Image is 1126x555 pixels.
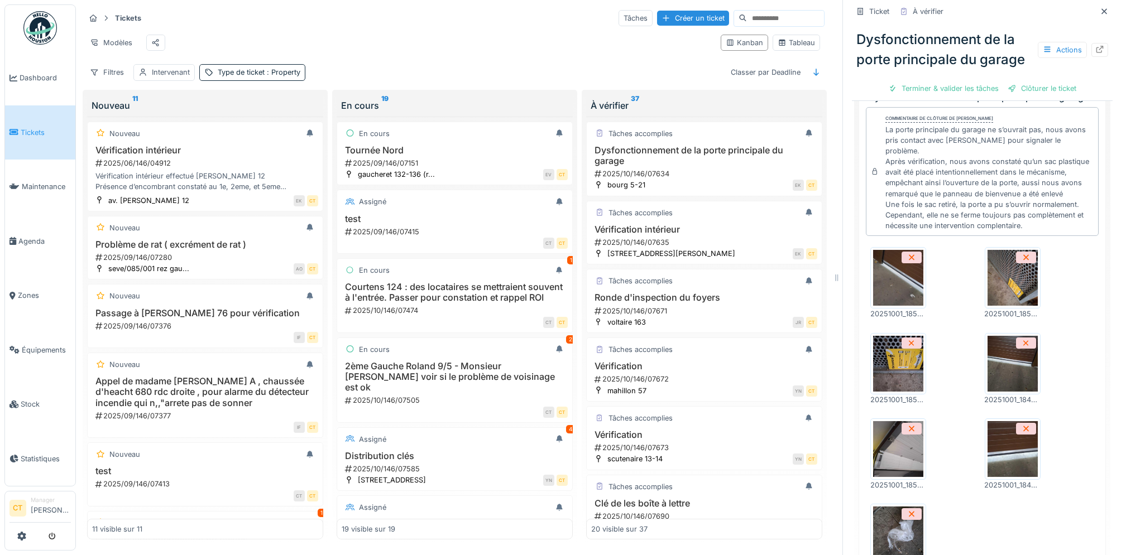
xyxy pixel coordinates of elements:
a: Statistiques [5,432,75,486]
a: Stock [5,377,75,432]
span: Zones [18,290,71,301]
div: Terminer & valider les tâches [884,81,1003,96]
div: CT [557,169,568,180]
div: voltaire 163 [607,317,646,327]
div: En cours [341,99,568,112]
div: IF [294,332,305,343]
img: yrzazjwoxqne5ffps2wgzdzwcszc [873,250,923,306]
div: Tâches accomplies [608,481,673,492]
div: 4 [566,425,575,433]
span: Agenda [18,236,71,247]
sup: 19 [381,99,389,112]
sup: 37 [631,99,639,112]
div: 2025/10/146/07585 [344,464,568,474]
h3: Clé de les boîte à lettre [591,498,817,509]
div: Tableau [778,37,815,48]
div: CT [557,317,568,328]
div: Nouveau [109,359,140,370]
div: 20251001_185042.jpg [870,480,926,490]
div: Modèles [85,35,137,51]
div: IF [294,422,305,433]
h3: Tournée Nord [342,145,568,156]
div: À vérifier [591,99,818,112]
div: 2025/06/146/04912 [94,158,318,168]
a: Maintenance [5,160,75,214]
div: Assigné [359,196,386,207]
div: 1 [318,509,325,517]
div: Classer par Deadline [726,64,806,80]
div: 20 visible sur 37 [591,524,648,534]
h3: Vérification intérieur [591,224,817,235]
div: CT [806,317,817,328]
div: CT [806,385,817,397]
div: [STREET_ADDRESS] [358,475,426,485]
div: Intervenant [152,67,190,78]
div: 2025/10/146/07634 [593,168,817,179]
a: Zones [5,268,75,323]
div: Dysfonctionnement de la porte principale du garage [852,25,1113,74]
span: Statistiques [21,453,71,464]
a: CT Manager[PERSON_NAME] [9,496,71,523]
sup: 11 [132,99,138,112]
div: YN [543,475,554,486]
div: CT [307,195,318,206]
div: Commentaire de clôture de [PERSON_NAME] [885,115,993,123]
div: CT [307,490,318,501]
div: Manager [31,496,71,504]
div: Créer un ticket [657,11,729,26]
div: YN [793,385,804,397]
div: CT [806,180,817,191]
div: 2025/09/146/07413 [94,479,318,489]
h3: Distribution clés [342,451,568,461]
span: Maintenance [22,181,71,192]
img: a52zq2i0hmcd2kxwkifmf5i5rdp7 [873,336,923,392]
div: CT [543,238,554,249]
div: CT [806,453,817,465]
div: Tâches accomplies [608,413,673,423]
div: 2025/10/146/07505 [344,395,568,406]
div: Filtres [85,64,129,80]
div: Clôturer le ticket [1003,81,1081,96]
div: EK [793,180,804,191]
div: EK [793,248,804,259]
div: Kanban [726,37,763,48]
div: CT [557,475,568,486]
div: 2025/09/146/07376 [94,321,318,331]
div: Tâches accomplies [608,344,673,355]
h3: Passage à [PERSON_NAME] 76 pour vérification [92,308,318,318]
div: Ticket [869,6,889,17]
div: Nouveau [109,518,140,528]
div: CT [557,407,568,418]
div: 20251001_185025.jpg [985,308,1041,319]
div: EV [543,169,554,180]
div: Nouveau [109,291,140,301]
div: 2025/10/146/07474 [344,305,568,316]
h3: 2ème Gauche Roland 9/5 - Monsieur [PERSON_NAME] voir si le problème de voisinage est ok [342,361,568,393]
div: seve/085/001 rez gau... [108,263,189,274]
div: 11 visible sur 11 [92,524,142,534]
img: vlgggnb33c6keodifx8r22y8933m [988,421,1038,477]
div: Tâches [619,10,653,26]
div: CT [307,263,318,274]
div: AO [294,263,305,274]
div: Assigné [359,502,386,513]
h3: test [92,466,318,476]
div: 2025/09/146/07377 [94,411,318,421]
div: 20251001_184951.jpg [985,394,1041,405]
div: Tâches accomplies [608,276,673,286]
div: [STREET_ADDRESS][PERSON_NAME] [607,248,735,259]
h3: Vérification [591,361,817,371]
div: bourg 5-21 [607,180,645,190]
div: CT [557,238,568,249]
div: 2025/10/146/07672 [593,374,817,384]
div: 20251001_185000.jpg [870,308,926,319]
div: gaucheret 132-136 (r... [358,169,435,180]
a: Agenda [5,214,75,269]
h3: Vérification intérieur [92,145,318,156]
div: Assigné [359,434,386,445]
h3: Dysfonctionnement de la porte principale du garage [591,145,817,166]
div: scutenaire 13-14 [607,453,663,464]
div: Nouveau [109,449,140,460]
li: CT [9,500,26,517]
div: CT [307,332,318,343]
